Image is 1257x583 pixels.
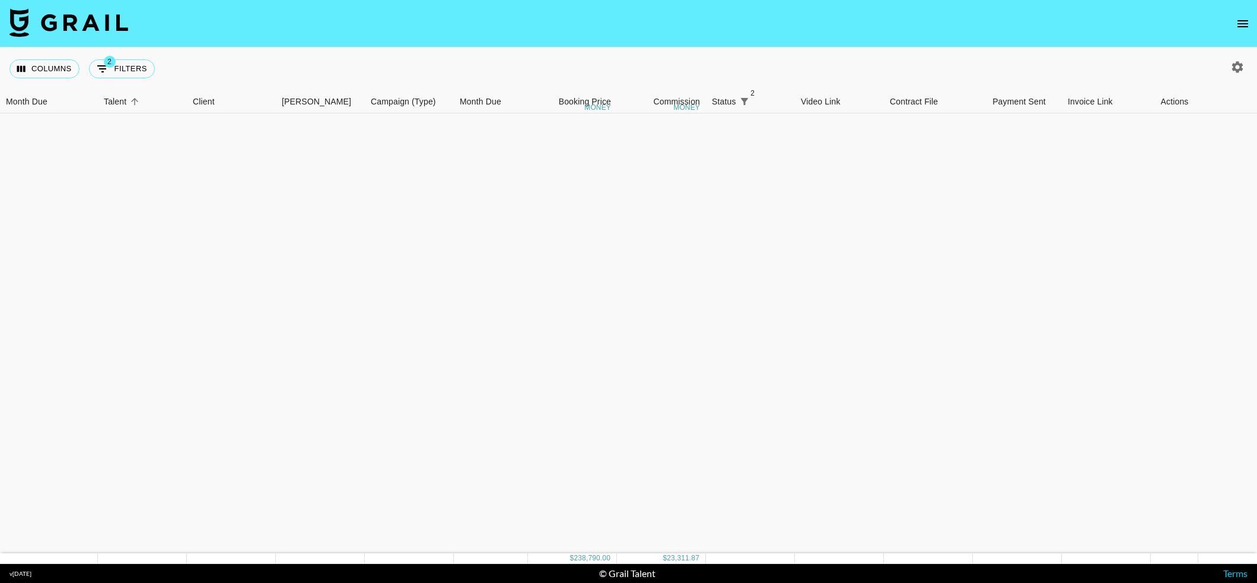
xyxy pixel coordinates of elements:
[89,59,155,78] button: Show filters
[736,93,753,110] button: Show filters
[559,90,611,113] div: Booking Price
[276,90,365,113] div: Booker
[187,90,276,113] div: Client
[574,553,610,563] div: 238,790.00
[653,90,700,113] div: Commission
[104,56,116,68] span: 2
[98,90,187,113] div: Talent
[282,90,351,113] div: [PERSON_NAME]
[663,553,667,563] div: $
[753,93,769,110] button: Sort
[365,90,454,113] div: Campaign (Type)
[801,90,841,113] div: Video Link
[736,93,753,110] div: 2 active filters
[1151,90,1198,113] div: Actions
[599,568,655,579] div: © Grail Talent
[454,90,528,113] div: Month Due
[884,90,973,113] div: Contract File
[9,570,31,578] div: v [DATE]
[795,90,884,113] div: Video Link
[706,90,795,113] div: Status
[9,59,79,78] button: Select columns
[992,90,1046,113] div: Payment Sent
[126,93,143,110] button: Sort
[460,90,501,113] div: Month Due
[1062,90,1151,113] div: Invoice Link
[570,553,574,563] div: $
[747,87,759,99] span: 2
[6,90,47,113] div: Month Due
[712,90,736,113] div: Status
[371,90,436,113] div: Campaign (Type)
[673,104,700,111] div: money
[1068,90,1113,113] div: Invoice Link
[104,90,126,113] div: Talent
[890,90,938,113] div: Contract File
[667,553,699,563] div: 23,311.87
[584,104,611,111] div: money
[1231,12,1255,36] button: open drawer
[1161,90,1189,113] div: Actions
[1223,568,1248,579] a: Terms
[973,90,1062,113] div: Payment Sent
[9,8,128,37] img: Grail Talent
[193,90,215,113] div: Client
